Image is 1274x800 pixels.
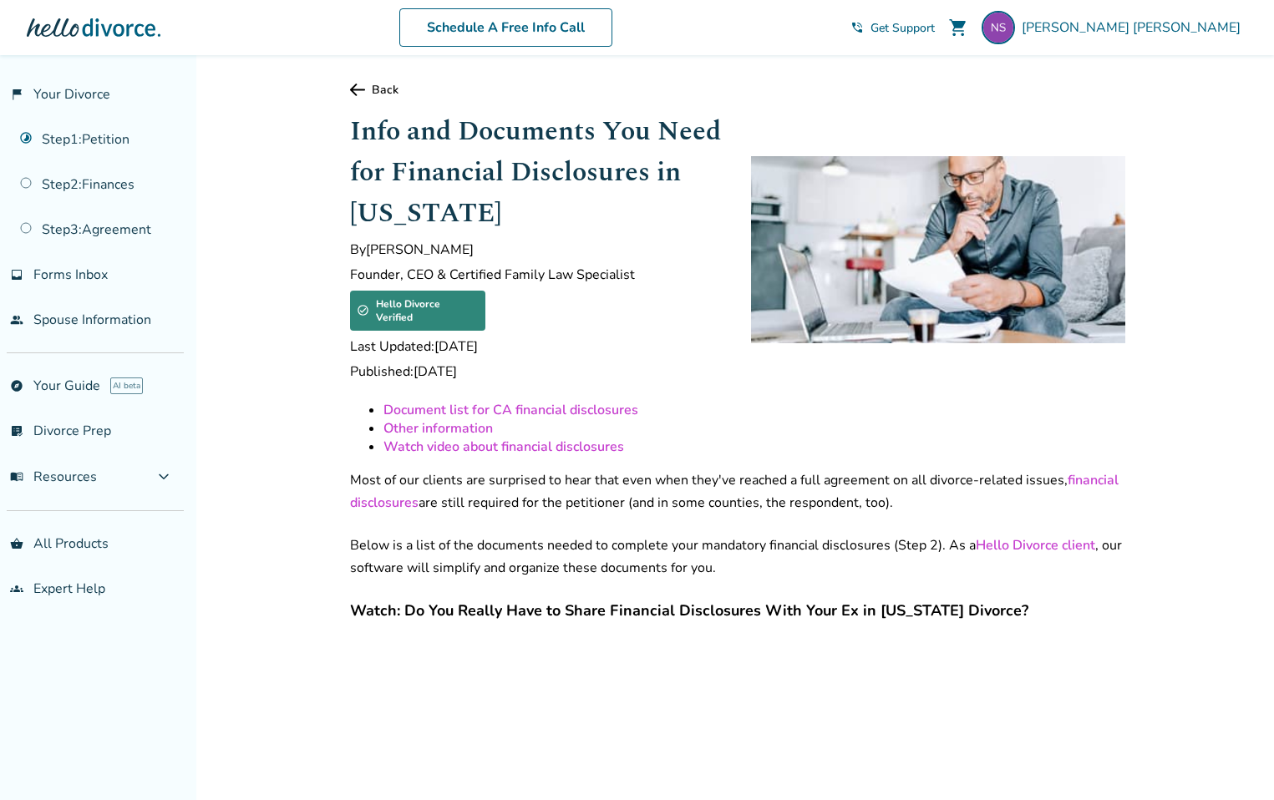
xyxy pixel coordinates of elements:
span: Founder, CEO & Certified Family Law Specialist [350,266,724,284]
span: groups [10,582,23,595]
div: Hello Divorce Verified [350,291,485,331]
span: Last Updated: [DATE] [350,337,724,356]
h4: Watch: Do You Really Have to Share Financial Disclosures With Your Ex in [US_STATE] Divorce? [350,600,1125,621]
span: By [PERSON_NAME] [350,241,724,259]
span: shopping_basket [10,537,23,550]
img: man reading a document at his desk [751,156,1125,343]
span: menu_book [10,470,23,484]
a: Watch video about financial disclosures [383,438,624,456]
a: Other information [383,419,493,438]
span: AI beta [110,377,143,394]
span: phone_in_talk [850,21,864,34]
span: list_alt_check [10,424,23,438]
span: Get Support [870,20,935,36]
iframe: Chat Widget [1190,720,1274,800]
span: Resources [10,468,97,486]
a: Back [350,82,1125,98]
span: Published: [DATE] [350,362,724,381]
img: nery_s@live.com [982,11,1015,44]
a: Schedule A Free Info Call [399,8,612,47]
span: expand_more [154,467,174,487]
a: Hello Divorce client [976,536,1095,554]
span: flag_2 [10,88,23,101]
a: phone_in_talkGet Support [850,20,935,36]
a: Document list for CA financial disclosures [383,401,638,419]
span: explore [10,379,23,392]
span: shopping_cart [948,18,968,38]
p: Below is a list of the documents needed to complete your mandatory financial disclosures (Step 2)... [350,534,1125,580]
span: [PERSON_NAME] [PERSON_NAME] [1022,18,1247,37]
p: Most of our clients are surprised to hear that even when they've reached a full agreement on all ... [350,469,1125,514]
span: people [10,313,23,327]
span: inbox [10,268,23,281]
h1: Info and Documents You Need for Financial Disclosures in [US_STATE] [350,111,724,234]
span: Forms Inbox [33,266,108,284]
